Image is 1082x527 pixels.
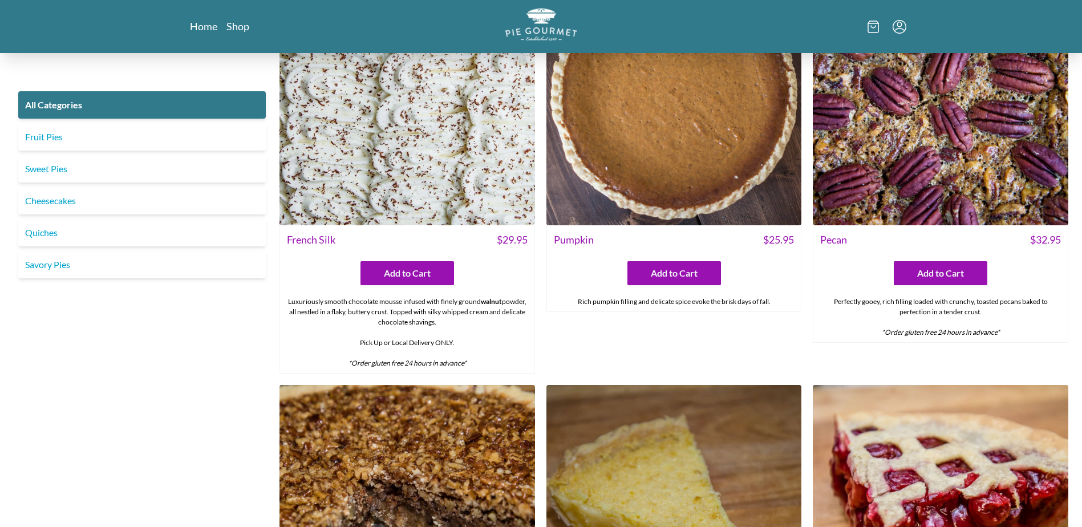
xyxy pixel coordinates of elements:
a: Cheesecakes [18,187,266,214]
a: Fruit Pies [18,123,266,151]
span: $ 29.95 [497,232,528,248]
a: Logo [505,8,577,44]
div: Luxuriously smooth chocolate mousse infused with finely ground powder, all nestled in a flaky, bu... [280,292,534,373]
img: logo [505,8,577,41]
div: Rich pumpkin filling and delicate spice evoke the brisk days of fall. [547,292,801,311]
a: Savory Pies [18,251,266,278]
a: Quiches [18,219,266,246]
span: Add to Cart [384,266,431,280]
button: Add to Cart [627,261,721,285]
span: Add to Cart [917,266,964,280]
span: $ 25.95 [763,232,794,248]
a: Sweet Pies [18,155,266,183]
a: Shop [226,19,249,33]
span: French Silk [287,232,335,248]
a: All Categories [18,91,266,119]
button: Menu [893,20,906,34]
span: $ 32.95 [1030,232,1061,248]
span: Pecan [820,232,847,248]
a: Home [190,19,217,33]
button: Add to Cart [894,261,987,285]
span: Add to Cart [651,266,698,280]
div: Perfectly gooey, rich filling loaded with crunchy, toasted pecans baked to perfection in a tender... [813,292,1068,342]
strong: walnut [481,297,502,306]
em: *Order gluten free 24 hours in advance* [882,328,1000,337]
span: Pumpkin [554,232,594,248]
em: *Order gluten free 24 hours in advance* [348,359,467,367]
button: Add to Cart [360,261,454,285]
